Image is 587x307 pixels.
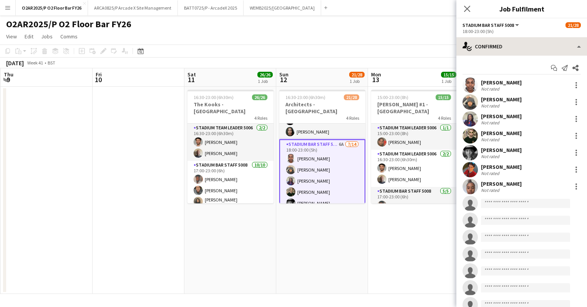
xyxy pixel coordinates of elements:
[350,78,364,84] div: 1 Job
[178,0,244,15] button: BATT0725/P - ArcadeX 2025
[371,124,457,150] app-card-role: Stadium Team Leader 50061/115:00-23:00 (8h)[PERSON_NAME]
[16,0,88,15] button: O2AR2025/P O2 Floor Bar FY26
[41,33,53,40] span: Jobs
[463,22,520,28] button: Stadium Bar Staff 5008
[187,90,274,203] app-job-card: 16:30-23:00 (6h30m)26/26The Kooks - [GEOGRAPHIC_DATA]4 RolesStadium Team Leader 50062/216:30-23:0...
[48,60,55,66] div: BST
[371,71,381,78] span: Mon
[258,78,272,84] div: 1 Job
[481,79,522,86] div: [PERSON_NAME]
[187,161,274,289] app-card-role: Stadium Bar Staff 500810/1017:00-23:00 (6h)[PERSON_NAME][PERSON_NAME][PERSON_NAME] [PERSON_NAME]
[456,4,587,14] h3: Job Fulfilment
[481,103,501,109] div: Not rated
[95,75,102,84] span: 10
[187,124,274,161] app-card-role: Stadium Team Leader 50062/216:30-23:00 (6h30m)[PERSON_NAME][PERSON_NAME]
[371,187,457,257] app-card-role: Stadium Bar Staff 50085/517:00-23:00 (6h)[PERSON_NAME]
[441,72,456,78] span: 15/15
[278,75,289,84] span: 12
[481,86,501,92] div: Not rated
[6,33,17,40] span: View
[4,71,13,78] span: Thu
[6,59,24,67] div: [DATE]
[244,0,321,15] button: WEMB2025/[GEOGRAPHIC_DATA]
[96,71,102,78] span: Fri
[565,22,581,28] span: 21/28
[187,101,274,115] h3: The Kooks - [GEOGRAPHIC_DATA]
[346,115,359,121] span: 4 Roles
[463,22,514,28] span: Stadium Bar Staff 5008
[371,101,457,115] h3: [PERSON_NAME] #1 - [GEOGRAPHIC_DATA]
[481,180,522,187] div: [PERSON_NAME]
[254,115,267,121] span: 4 Roles
[38,31,56,41] a: Jobs
[481,130,522,137] div: [PERSON_NAME]
[3,31,20,41] a: View
[279,101,365,115] h3: Architects - [GEOGRAPHIC_DATA]
[349,72,365,78] span: 21/28
[186,75,196,84] span: 11
[194,94,234,100] span: 16:30-23:00 (6h30m)
[371,150,457,187] app-card-role: Stadium Team Leader 50062/216:30-23:00 (6h30m)[PERSON_NAME][PERSON_NAME]
[88,0,178,15] button: ARCA0825/P Arcade X Site Management
[371,90,457,203] app-job-card: 15:00-23:00 (8h)15/15[PERSON_NAME] #1 - [GEOGRAPHIC_DATA]4 RolesStadium Team Leader 50061/115:00-...
[252,94,267,100] span: 26/26
[279,90,365,203] app-job-card: 16:30-23:00 (6h30m)21/28Architects - [GEOGRAPHIC_DATA]4 Roles[PERSON_NAME]Stadium Cellar Manager ...
[187,71,196,78] span: Sat
[25,60,45,66] span: Week 41
[344,94,359,100] span: 21/28
[436,94,451,100] span: 15/15
[456,37,587,56] div: Confirmed
[481,170,501,176] div: Not rated
[481,120,501,125] div: Not rated
[481,147,522,153] div: [PERSON_NAME]
[481,137,501,142] div: Not rated
[481,153,501,159] div: Not rated
[377,94,408,100] span: 15:00-23:00 (8h)
[285,94,325,100] span: 16:30-23:00 (6h30m)
[481,113,522,120] div: [PERSON_NAME]
[481,187,501,193] div: Not rated
[370,75,381,84] span: 13
[279,71,289,78] span: Sun
[438,115,451,121] span: 4 Roles
[3,75,13,84] span: 9
[6,18,131,30] h1: O2AR2025/P O2 Floor Bar FY26
[481,163,522,170] div: [PERSON_NAME]
[57,31,81,41] a: Comms
[22,31,36,41] a: Edit
[25,33,33,40] span: Edit
[60,33,78,40] span: Comms
[257,72,273,78] span: 26/26
[481,96,522,103] div: [PERSON_NAME]
[441,78,456,84] div: 1 Job
[463,28,581,34] div: 18:00-23:00 (5h)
